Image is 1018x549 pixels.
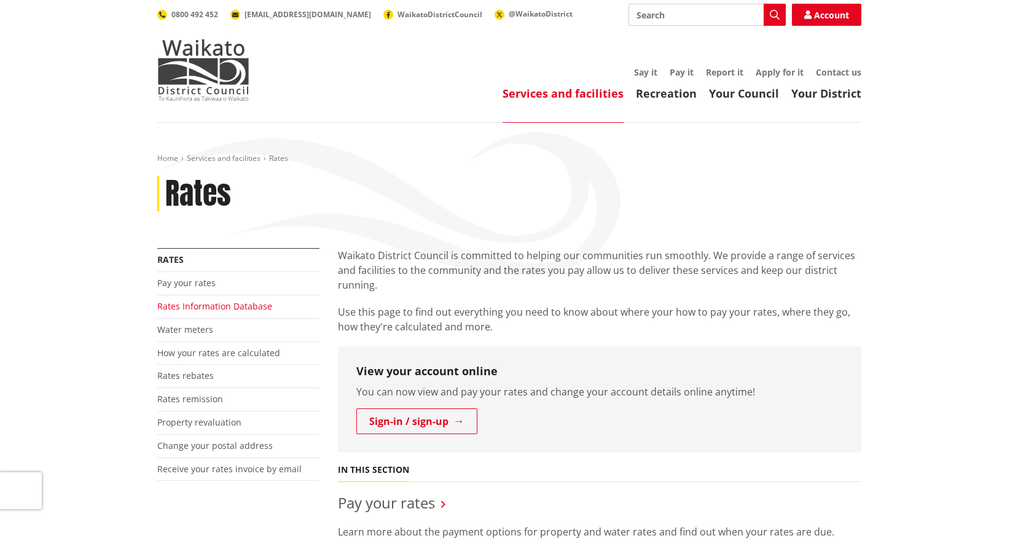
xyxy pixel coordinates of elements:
h1: Rates [165,176,231,212]
a: Receive your rates invoice by email [157,463,302,475]
a: Contact us [816,66,861,78]
p: Learn more about the payment options for property and water rates and find out when your rates ar... [338,524,861,539]
a: Home [157,153,178,163]
a: Pay your rates [338,493,435,513]
nav: breadcrumb [157,154,861,164]
a: Change your postal address [157,440,273,451]
span: @WaikatoDistrict [509,9,573,19]
a: Pay it [670,66,694,78]
iframe: Messenger Launcher [961,497,1006,542]
a: Say it [634,66,657,78]
a: WaikatoDistrictCouncil [383,9,482,20]
h5: In this section [338,465,409,475]
a: Rates [157,254,184,265]
a: Sign-in / sign-up [356,408,477,434]
input: Search input [628,4,786,26]
a: Water meters [157,324,213,335]
a: Property revaluation [157,416,241,428]
p: You can now view and pay your rates and change your account details online anytime! [356,384,843,399]
p: Waikato District Council is committed to helping our communities run smoothly. We provide a range... [338,248,861,292]
a: Rates rebates [157,370,214,381]
a: Services and facilities [503,86,624,101]
img: Waikato District Council - Te Kaunihera aa Takiwaa o Waikato [157,39,249,101]
a: [EMAIL_ADDRESS][DOMAIN_NAME] [230,9,371,20]
a: Recreation [636,86,697,101]
p: Use this page to find out everything you need to know about where your how to pay your rates, whe... [338,305,861,334]
a: Report it [706,66,743,78]
a: Account [792,4,861,26]
a: 0800 492 452 [157,9,218,20]
a: How your rates are calculated [157,347,280,359]
a: Services and facilities [187,153,260,163]
a: Pay your rates [157,277,216,289]
a: Rates Information Database [157,300,272,312]
a: Apply for it [756,66,804,78]
h3: View your account online [356,365,843,378]
span: WaikatoDistrictCouncil [397,9,482,20]
a: Rates remission [157,393,223,405]
a: @WaikatoDistrict [495,9,573,19]
a: Your District [791,86,861,101]
span: 0800 492 452 [171,9,218,20]
a: Your Council [709,86,779,101]
span: [EMAIL_ADDRESS][DOMAIN_NAME] [245,9,371,20]
span: Rates [269,153,288,163]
